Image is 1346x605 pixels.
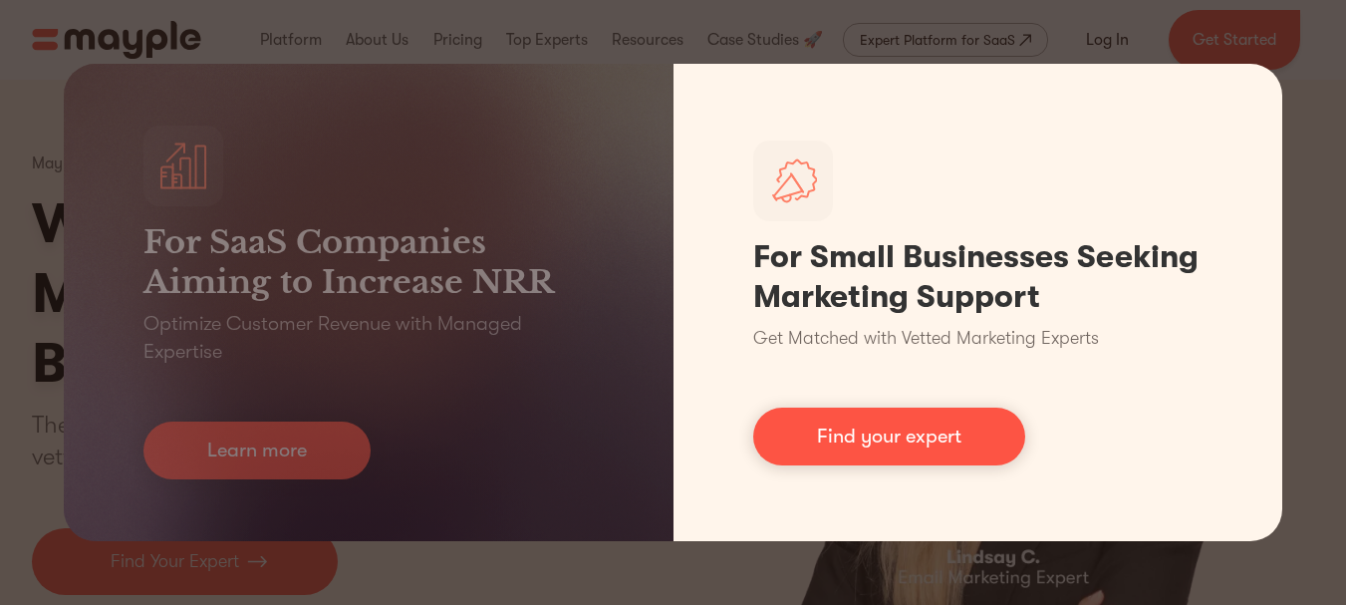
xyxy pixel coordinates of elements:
p: Get Matched with Vetted Marketing Experts [753,325,1099,352]
h3: For SaaS Companies Aiming to Increase NRR [143,222,594,302]
a: Learn more [143,422,371,479]
p: Optimize Customer Revenue with Managed Expertise [143,310,594,366]
h1: For Small Businesses Seeking Marketing Support [753,237,1204,317]
a: Find your expert [753,408,1025,465]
